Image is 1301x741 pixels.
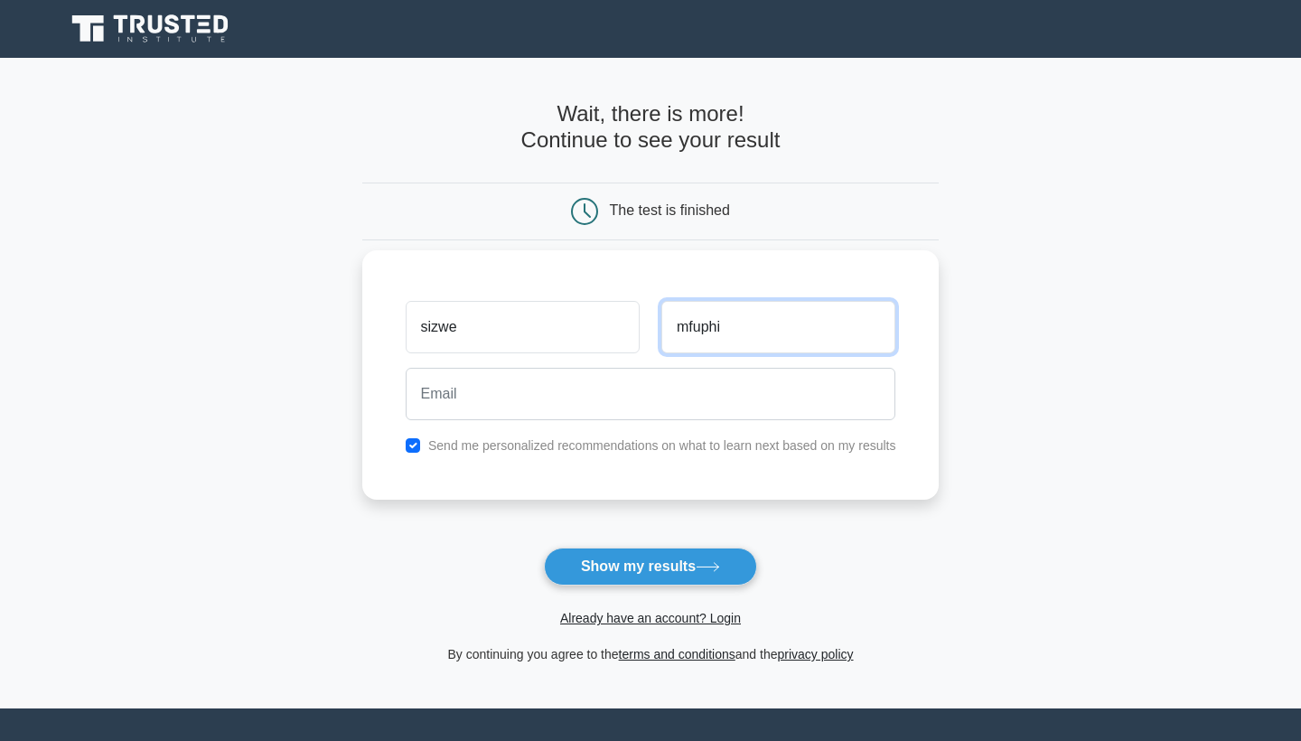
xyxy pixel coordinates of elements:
[560,611,741,625] a: Already have an account? Login
[610,202,730,218] div: The test is finished
[428,438,896,453] label: Send me personalized recommendations on what to learn next based on my results
[406,301,640,353] input: First name
[778,647,854,661] a: privacy policy
[619,647,735,661] a: terms and conditions
[351,643,950,665] div: By continuing you agree to the and the
[661,301,895,353] input: Last name
[362,101,940,154] h4: Wait, there is more! Continue to see your result
[544,548,757,586] button: Show my results
[406,368,896,420] input: Email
